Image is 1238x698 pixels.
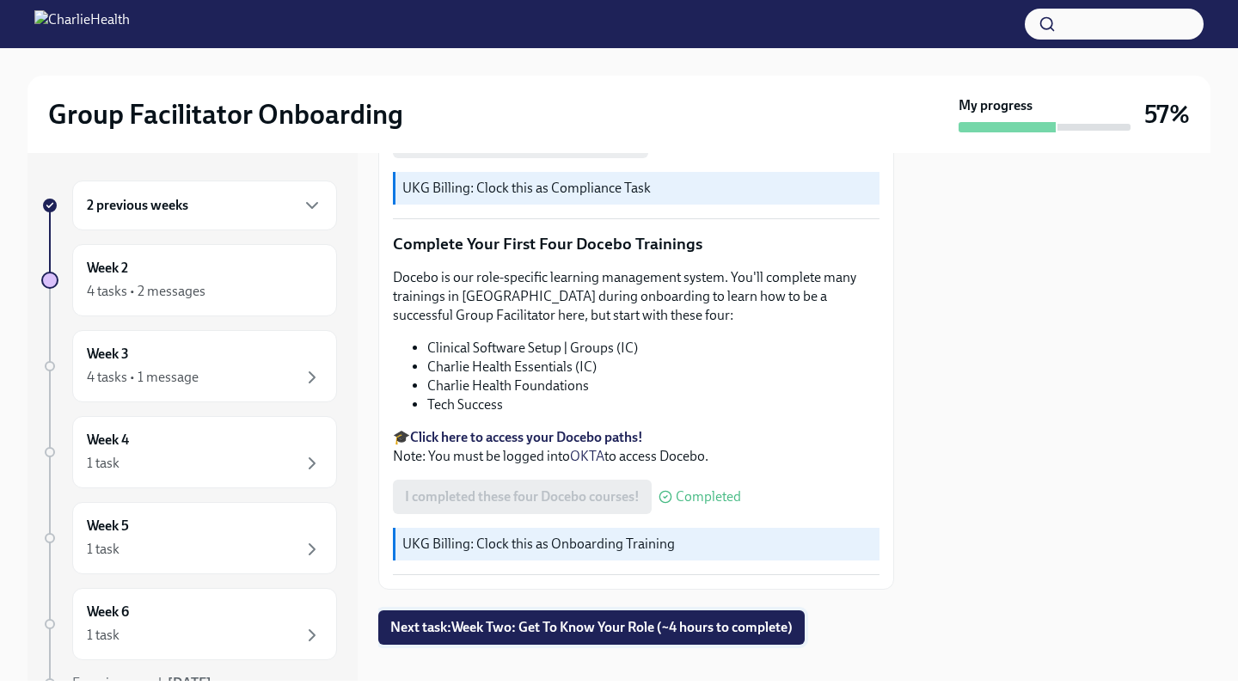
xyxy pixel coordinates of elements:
span: Next task : Week Two: Get To Know Your Role (~4 hours to complete) [390,619,793,636]
img: CharlieHealth [34,10,130,38]
p: Docebo is our role-specific learning management system. You'll complete many trainings in [GEOGRA... [393,268,879,325]
h6: Week 4 [87,431,129,450]
a: Week 24 tasks • 2 messages [41,244,337,316]
h6: Week 5 [87,517,129,536]
a: Week 34 tasks • 1 message [41,330,337,402]
span: Completed [676,490,741,504]
button: Next task:Week Two: Get To Know Your Role (~4 hours to complete) [378,610,805,645]
a: OKTA [570,448,604,464]
p: 🎓 Note: You must be logged into to access Docebo. [393,428,879,466]
div: 4 tasks • 2 messages [87,282,205,301]
a: Week 61 task [41,588,337,660]
li: Tech Success [427,395,879,414]
div: 2 previous weeks [72,181,337,230]
p: UKG Billing: Clock this as Onboarding Training [402,535,873,554]
a: Week 41 task [41,416,337,488]
p: UKG Billing: Clock this as Compliance Task [402,179,873,198]
h6: Week 6 [87,603,129,621]
h6: 2 previous weeks [87,196,188,215]
div: 1 task [87,540,120,559]
strong: My progress [959,96,1033,115]
li: Charlie Health Foundations [427,377,879,395]
h6: Week 2 [87,259,128,278]
a: Click here to access your Docebo paths! [410,429,643,445]
div: 1 task [87,626,120,645]
h3: 57% [1144,99,1190,130]
a: Week 51 task [41,502,337,574]
li: Clinical Software Setup | Groups (IC) [427,339,879,358]
li: Charlie Health Essentials (IC) [427,358,879,377]
strong: [DATE] [168,675,211,691]
span: Experience ends [72,675,211,691]
h6: Week 3 [87,345,129,364]
div: 4 tasks • 1 message [87,368,199,387]
p: Complete Your First Four Docebo Trainings [393,233,879,255]
h2: Group Facilitator Onboarding [48,97,403,132]
div: 1 task [87,454,120,473]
